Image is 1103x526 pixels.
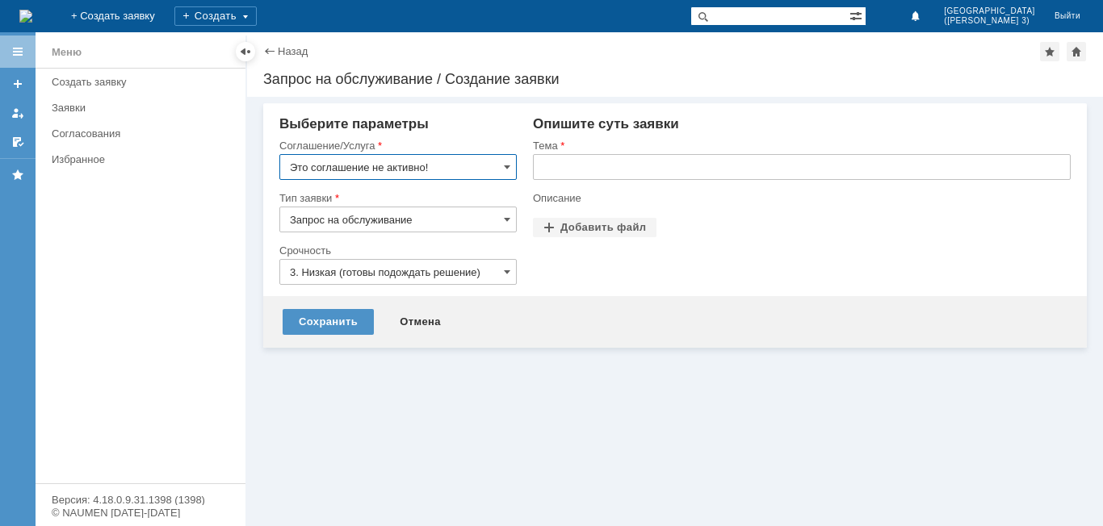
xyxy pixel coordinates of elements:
[52,495,229,505] div: Версия: 4.18.0.9.31.1398 (1398)
[944,6,1035,16] span: [GEOGRAPHIC_DATA]
[263,71,1087,87] div: Запрос на обслуживание / Создание заявки
[279,193,514,203] div: Тип заявки
[52,76,236,88] div: Создать заявку
[5,100,31,126] a: Мои заявки
[1040,42,1059,61] div: Добавить в избранное
[174,6,257,26] div: Создать
[279,245,514,256] div: Срочность
[236,42,255,61] div: Скрыть меню
[52,127,236,140] div: Согласования
[1067,42,1086,61] div: Сделать домашней страницей
[52,43,82,62] div: Меню
[45,95,242,120] a: Заявки
[5,71,31,97] a: Создать заявку
[944,16,1035,26] span: ([PERSON_NAME] 3)
[279,140,514,151] div: Соглашение/Услуга
[5,129,31,155] a: Мои согласования
[278,45,308,57] a: Назад
[45,121,242,146] a: Согласования
[533,193,1067,203] div: Описание
[533,116,679,131] span: Опишите суть заявки
[279,116,429,131] span: Выберите параметры
[533,140,1067,151] div: Тема
[45,69,242,94] a: Создать заявку
[52,102,236,114] div: Заявки
[19,10,32,23] a: Перейти на домашнюю страницу
[849,7,866,23] span: Расширенный поиск
[52,507,229,518] div: © NAUMEN [DATE]-[DATE]
[19,10,32,23] img: logo
[52,153,218,165] div: Избранное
